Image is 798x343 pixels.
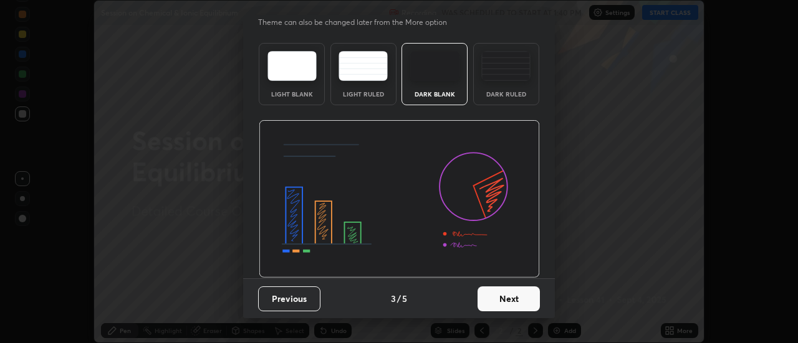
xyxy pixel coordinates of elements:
div: Light Blank [267,91,317,97]
img: darkTheme.f0cc69e5.svg [410,51,459,81]
button: Next [478,286,540,311]
h4: 3 [391,292,396,305]
div: Dark Blank [410,91,459,97]
h4: 5 [402,292,407,305]
button: Previous [258,286,320,311]
img: lightRuledTheme.5fabf969.svg [339,51,388,81]
h4: / [397,292,401,305]
img: darkRuledTheme.de295e13.svg [481,51,531,81]
img: darkThemeBanner.d06ce4a2.svg [259,120,540,278]
div: Dark Ruled [481,91,531,97]
div: Light Ruled [339,91,388,97]
img: lightTheme.e5ed3b09.svg [267,51,317,81]
p: Theme can also be changed later from the More option [258,17,460,28]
